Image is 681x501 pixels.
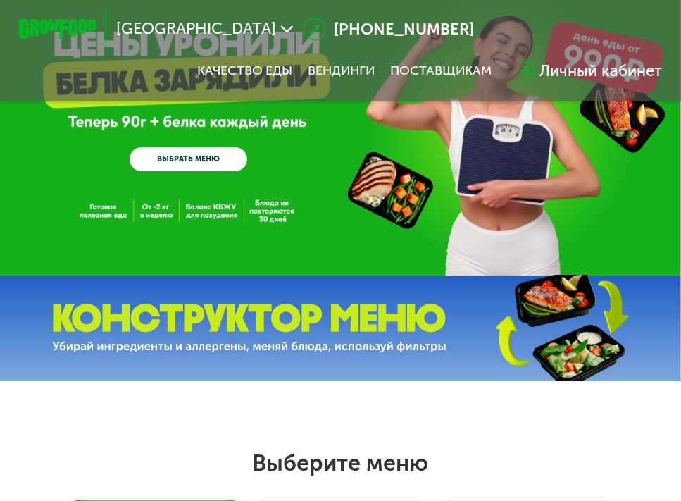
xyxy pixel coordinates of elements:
a: Качество еды [197,63,292,78]
span: [GEOGRAPHIC_DATA] [116,21,276,37]
div: поставщикам [390,63,492,78]
h2: Выберите меню [62,449,618,477]
a: ВЫБРАТЬ МЕНЮ [130,147,247,171]
div: Личный кабинет [539,59,662,82]
a: [PHONE_NUMBER] [303,18,474,41]
a: Вендинги [308,63,375,78]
